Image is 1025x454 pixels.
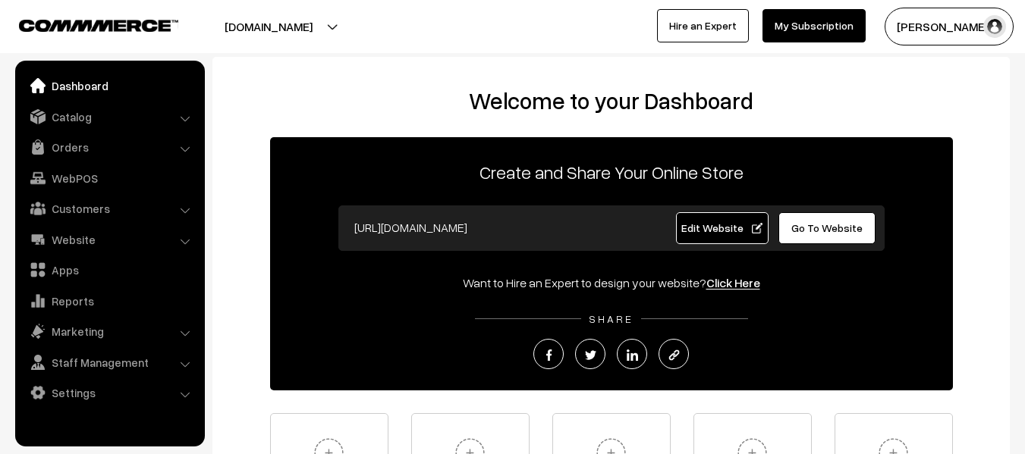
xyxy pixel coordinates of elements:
a: Reports [19,287,200,315]
p: Create and Share Your Online Store [270,158,953,186]
a: Orders [19,133,200,161]
a: Dashboard [19,72,200,99]
a: Click Here [706,275,760,290]
a: Website [19,226,200,253]
a: Customers [19,195,200,222]
a: Settings [19,379,200,406]
img: COMMMERCE [19,20,178,31]
a: Apps [19,256,200,283]
a: Go To Website [778,212,876,244]
span: Go To Website [791,221,863,234]
button: [PERSON_NAME] [885,8,1014,45]
a: Marketing [19,318,200,345]
a: My Subscription [762,9,866,42]
div: Want to Hire an Expert to design your website? [270,274,953,292]
a: COMMMERCE [19,15,152,33]
a: Hire an Expert [657,9,749,42]
span: SHARE [581,312,641,325]
a: WebPOS [19,164,200,192]
h2: Welcome to your Dashboard [228,87,995,114]
a: Staff Management [19,349,200,376]
a: Catalog [19,103,200,130]
span: Edit Website [681,221,762,234]
button: [DOMAIN_NAME] [171,8,366,45]
a: Edit Website [676,212,769,244]
img: user [983,15,1006,38]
